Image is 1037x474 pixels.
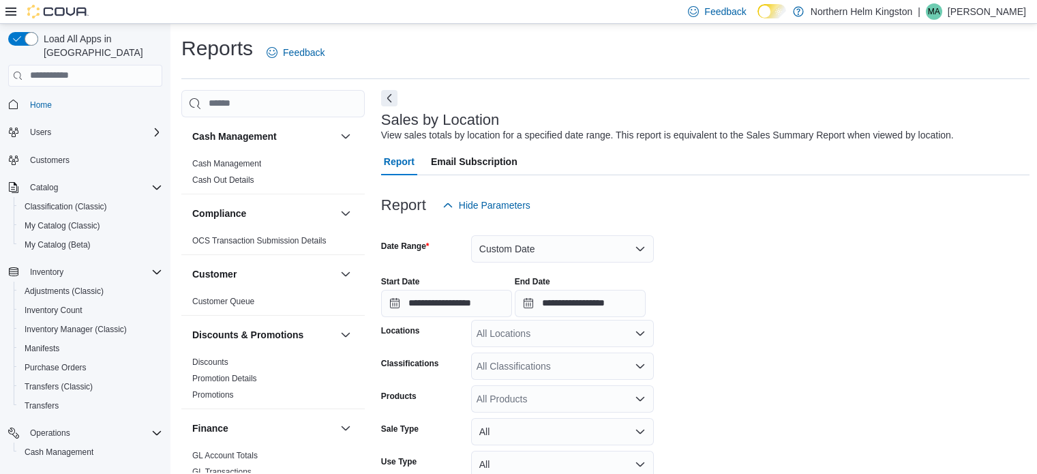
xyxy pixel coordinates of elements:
[14,396,168,415] button: Transfers
[25,179,162,196] span: Catalog
[926,3,942,20] div: Mike Allan
[471,418,654,445] button: All
[437,192,536,219] button: Hide Parameters
[3,95,168,115] button: Home
[337,205,354,222] button: Compliance
[14,216,168,235] button: My Catalog (Classic)
[181,233,365,254] div: Compliance
[337,128,354,145] button: Cash Management
[25,179,63,196] button: Catalog
[25,264,69,280] button: Inventory
[14,320,168,339] button: Inventory Manager (Classic)
[192,297,254,306] a: Customer Queue
[192,357,228,368] span: Discounts
[14,358,168,377] button: Purchase Orders
[181,354,365,409] div: Discounts & Promotions
[192,374,257,383] a: Promotion Details
[25,425,162,441] span: Operations
[181,35,253,62] h1: Reports
[192,207,335,220] button: Compliance
[192,130,277,143] h3: Cash Management
[25,96,162,113] span: Home
[192,159,261,168] a: Cash Management
[192,236,327,246] a: OCS Transaction Submission Details
[19,398,162,414] span: Transfers
[192,296,254,307] span: Customer Queue
[192,130,335,143] button: Cash Management
[3,123,168,142] button: Users
[811,3,912,20] p: Northern Helm Kingston
[25,124,162,140] span: Users
[25,124,57,140] button: Users
[192,450,258,461] span: GL Account Totals
[19,444,162,460] span: Cash Management
[14,377,168,396] button: Transfers (Classic)
[192,158,261,169] span: Cash Management
[384,148,415,175] span: Report
[25,286,104,297] span: Adjustments (Classic)
[918,3,920,20] p: |
[19,359,162,376] span: Purchase Orders
[635,328,646,339] button: Open list of options
[19,218,106,234] a: My Catalog (Classic)
[25,425,76,441] button: Operations
[19,237,162,253] span: My Catalog (Beta)
[381,424,419,434] label: Sale Type
[192,267,335,281] button: Customer
[515,276,550,287] label: End Date
[471,235,654,263] button: Custom Date
[19,218,162,234] span: My Catalog (Classic)
[192,328,303,342] h3: Discounts & Promotions
[19,444,99,460] a: Cash Management
[30,182,58,193] span: Catalog
[948,3,1026,20] p: [PERSON_NAME]
[30,428,70,439] span: Operations
[19,237,96,253] a: My Catalog (Beta)
[19,302,88,319] a: Inventory Count
[14,197,168,216] button: Classification (Classic)
[19,340,162,357] span: Manifests
[381,358,439,369] label: Classifications
[192,357,228,367] a: Discounts
[25,239,91,250] span: My Catalog (Beta)
[27,5,89,18] img: Cova
[635,361,646,372] button: Open list of options
[381,241,430,252] label: Date Range
[431,148,517,175] span: Email Subscription
[30,155,70,166] span: Customers
[30,267,63,278] span: Inventory
[515,290,646,317] input: Press the down key to open a popover containing a calendar.
[3,263,168,282] button: Inventory
[19,379,162,395] span: Transfers (Classic)
[30,100,52,110] span: Home
[25,264,162,280] span: Inventory
[25,97,57,113] a: Home
[14,282,168,301] button: Adjustments (Classic)
[192,207,246,220] h3: Compliance
[14,339,168,358] button: Manifests
[192,451,258,460] a: GL Account Totals
[381,456,417,467] label: Use Type
[3,150,168,170] button: Customers
[381,325,420,336] label: Locations
[192,390,234,400] a: Promotions
[25,201,107,212] span: Classification (Classic)
[3,424,168,443] button: Operations
[3,178,168,197] button: Catalog
[38,32,162,59] span: Load All Apps in [GEOGRAPHIC_DATA]
[337,420,354,436] button: Finance
[181,293,365,315] div: Customer
[14,443,168,462] button: Cash Management
[19,398,64,414] a: Transfers
[381,391,417,402] label: Products
[25,324,127,335] span: Inventory Manager (Classic)
[283,46,325,59] span: Feedback
[19,321,162,338] span: Inventory Manager (Classic)
[635,394,646,404] button: Open list of options
[19,379,98,395] a: Transfers (Classic)
[25,305,82,316] span: Inventory Count
[192,175,254,185] a: Cash Out Details
[381,112,500,128] h3: Sales by Location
